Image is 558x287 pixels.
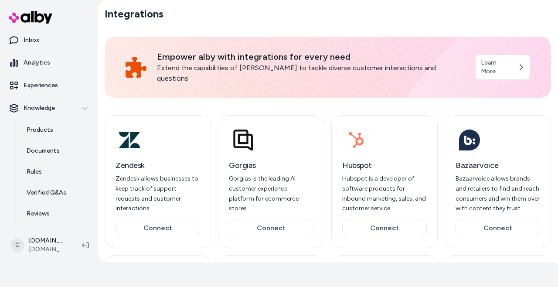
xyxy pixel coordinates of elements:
a: Analytics [3,52,94,73]
a: Inbox [3,30,94,51]
p: Knowledge [24,104,55,113]
p: Empower alby with integrations for every need [157,51,465,63]
p: Verified Q&As [27,188,66,197]
span: C [10,238,24,252]
button: C[DOMAIN_NAME] Shopify[DOMAIN_NAME] [5,231,75,259]
p: Inbox [24,36,39,44]
p: Analytics [24,58,50,67]
h3: Gorgias [229,159,313,171]
p: Rules [27,167,42,176]
p: Hubspot is a developer of software products for inbound marketing, sales, and customer service. [342,174,427,214]
button: Connect [229,219,313,237]
a: Rules [18,161,94,182]
span: [DOMAIN_NAME] [29,245,68,254]
button: Connect [116,219,200,237]
p: Extend the capabilities of [PERSON_NAME] to tackle diverse customer interactions and questions [157,63,465,84]
p: [DOMAIN_NAME] Shopify [29,236,68,245]
h3: Bazaarvoice [456,159,540,171]
h2: Integrations [105,7,163,21]
button: Connect [456,219,540,237]
p: Bazaarvoice allows brands and retailers to find and reach consumers and win them over with conten... [456,174,540,214]
p: Reviews [27,209,50,218]
a: Experiences [3,75,94,96]
a: Documents [18,140,94,161]
p: Zendesk allows businesses to keep track of support requests and customer interactions. [116,174,200,214]
img: alby Logo [9,11,52,24]
h3: Hubspot [342,159,427,171]
p: Experiences [24,81,58,90]
a: Reviews [18,203,94,224]
a: Learn More [475,55,530,80]
button: Knowledge [3,98,94,119]
p: Documents [27,147,60,155]
a: Products [18,120,94,140]
p: Gorgias is the leading AI customer experience platform for ecommerce stores. [229,174,313,214]
a: Verified Q&As [18,182,94,203]
h3: Zendesk [116,159,200,171]
button: Connect [342,219,427,237]
p: Products [27,126,53,134]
